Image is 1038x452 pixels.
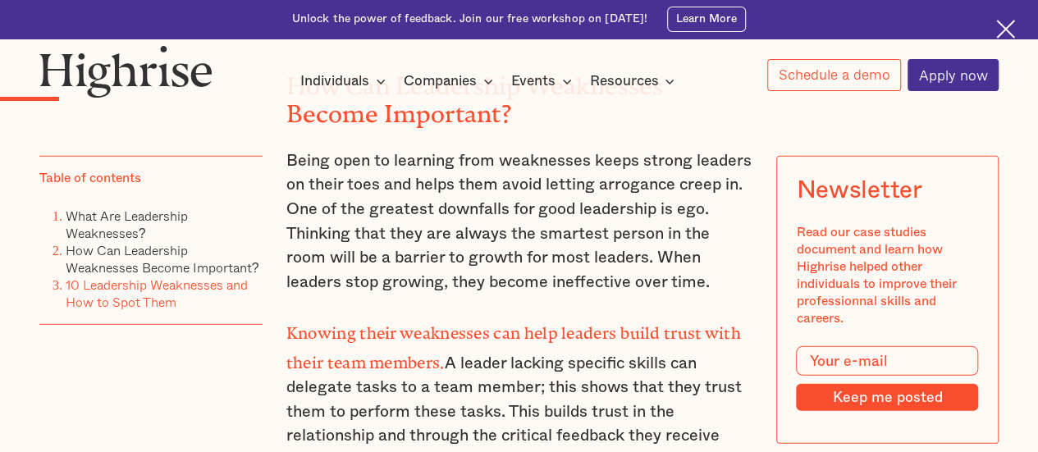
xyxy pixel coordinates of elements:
[589,71,658,91] div: Resources
[767,59,901,91] a: Schedule a demo
[511,71,577,91] div: Events
[300,71,391,91] div: Individuals
[286,149,752,295] p: Being open to learning from weaknesses keeps strong leaders on their toes and helps them avoid le...
[66,206,188,243] a: What Are Leadership Weaknesses?
[511,71,556,91] div: Events
[286,324,616,334] strong: Knowing their weaknesses can help leaders
[286,324,741,363] strong: build trust with their team members.
[66,275,248,312] a: 10 Leadership Weaknesses and How to Spot Them
[908,59,999,91] a: Apply now
[292,11,648,27] div: Unlock the power of feedback. Join our free workshop on [DATE]!
[796,346,978,411] form: Modal Form
[404,71,477,91] div: Companies
[996,20,1015,39] img: Cross icon
[404,71,498,91] div: Companies
[796,223,978,326] div: Read our case studies document and learn how Highrise helped other individuals to improve their p...
[589,71,679,91] div: Resources
[796,383,978,410] input: Keep me posted
[39,45,213,98] img: Highrise logo
[667,7,747,32] a: Learn More
[66,240,259,277] a: How Can Leadership Weaknesses Become Important?
[796,346,978,376] input: Your e-mail
[300,71,369,91] div: Individuals
[796,176,921,203] div: Newsletter
[39,169,141,186] div: Table of contents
